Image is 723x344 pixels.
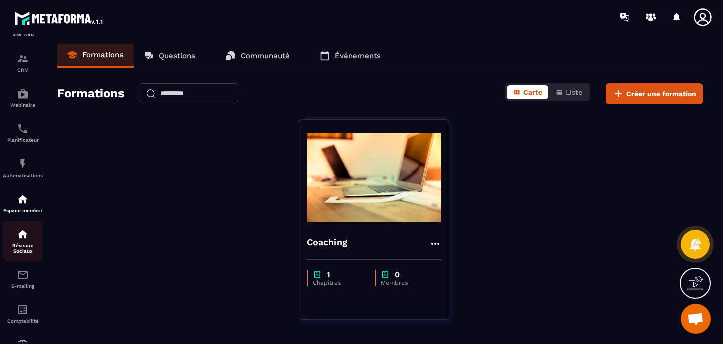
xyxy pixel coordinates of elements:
[3,115,43,150] a: schedulerschedulerPlanificateur
[3,186,43,221] a: automationsautomationsEspace membre
[395,270,400,279] p: 0
[3,318,43,324] p: Comptabilité
[310,44,391,68] a: Événements
[17,88,29,100] img: automations
[313,270,322,279] img: chapter
[566,88,582,96] span: Liste
[17,269,29,281] img: email
[3,173,43,178] p: Automatisations
[681,304,711,334] div: Ouvrir le chat
[3,137,43,143] p: Planificateur
[3,80,43,115] a: automationsautomationsWebinaire
[3,102,43,108] p: Webinaire
[606,83,703,104] button: Créer une formation
[17,304,29,316] img: accountant
[215,44,300,68] a: Communauté
[626,89,696,99] span: Créer une formation
[240,51,290,60] p: Communauté
[3,45,43,80] a: formationformationCRM
[335,51,381,60] p: Événements
[307,127,441,228] img: formation-background
[17,193,29,205] img: automations
[381,279,431,286] p: Membres
[134,44,205,68] a: Questions
[17,158,29,170] img: automations
[14,9,104,27] img: logo
[57,83,125,104] h2: Formations
[17,53,29,65] img: formation
[17,228,29,240] img: social-network
[3,221,43,261] a: social-networksocial-networkRéseaux Sociaux
[3,261,43,296] a: emailemailE-mailing
[159,51,195,60] p: Questions
[3,208,43,213] p: Espace membre
[3,296,43,331] a: accountantaccountantComptabilité
[549,85,588,99] button: Liste
[3,243,43,254] p: Réseaux Sociaux
[523,88,542,96] span: Carte
[327,270,330,279] p: 1
[381,270,390,279] img: chapter
[3,150,43,186] a: automationsautomationsAutomatisations
[3,283,43,289] p: E-mailing
[307,235,348,249] h4: Coaching
[313,279,365,286] p: Chapitres
[3,67,43,73] p: CRM
[299,119,462,332] a: formation-backgroundCoachingchapter1Chapitreschapter0Membres
[82,50,124,59] p: Formations
[507,85,548,99] button: Carte
[17,123,29,135] img: scheduler
[57,44,134,68] a: Formations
